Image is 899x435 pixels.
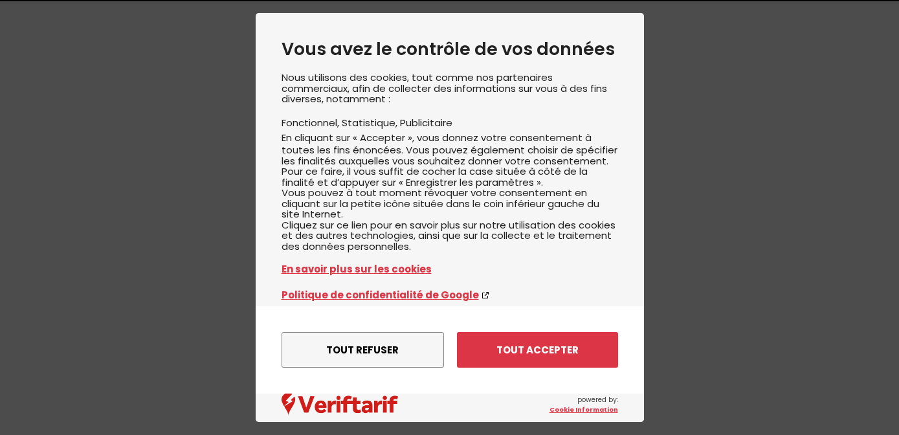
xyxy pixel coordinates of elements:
[282,394,398,416] img: logo
[282,332,444,368] button: Tout refuser
[282,262,618,276] a: En savoir plus sur les cookies
[282,72,618,313] div: Nous utilisons des cookies, tout comme nos partenaires commerciaux, afin de collecter des informa...
[549,405,618,414] a: Cookie Information
[256,306,644,394] div: menu
[457,332,618,368] button: Tout accepter
[342,116,400,129] li: Statistique
[400,116,452,129] li: Publicitaire
[282,287,618,302] a: Politique de confidentialité de Google
[282,116,342,129] li: Fonctionnel
[282,39,618,60] h2: Vous avez le contrôle de vos données
[549,395,618,414] span: powered by:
